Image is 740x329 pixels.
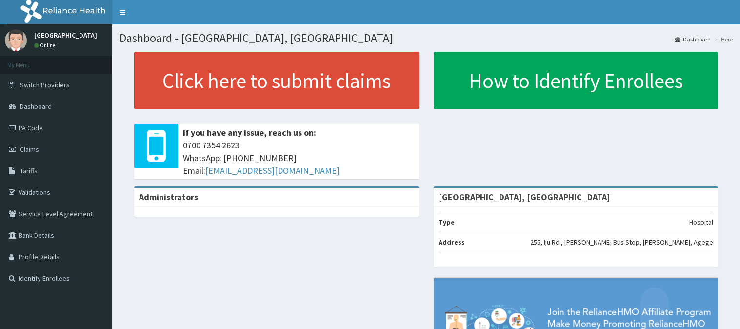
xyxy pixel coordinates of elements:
span: Dashboard [20,102,52,111]
a: [EMAIL_ADDRESS][DOMAIN_NAME] [205,165,340,176]
a: Click here to submit claims [134,52,419,109]
a: Dashboard [675,35,711,43]
b: Type [439,218,455,226]
p: 255, Iju Rd., [PERSON_NAME] Bus Stop, [PERSON_NAME], Agege [530,237,713,247]
p: Hospital [689,217,713,227]
h1: Dashboard - [GEOGRAPHIC_DATA], [GEOGRAPHIC_DATA] [120,32,733,44]
a: How to Identify Enrollees [434,52,719,109]
b: Address [439,238,465,247]
li: Here [712,35,733,43]
span: Switch Providers [20,81,70,89]
p: [GEOGRAPHIC_DATA] [34,32,97,39]
img: User Image [5,29,27,51]
span: Claims [20,145,39,154]
b: If you have any issue, reach us on: [183,127,316,138]
strong: [GEOGRAPHIC_DATA], [GEOGRAPHIC_DATA] [439,191,610,203]
b: Administrators [139,191,198,203]
a: Online [34,42,58,49]
span: 0700 7354 2623 WhatsApp: [PHONE_NUMBER] Email: [183,139,414,177]
span: Tariffs [20,166,38,175]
